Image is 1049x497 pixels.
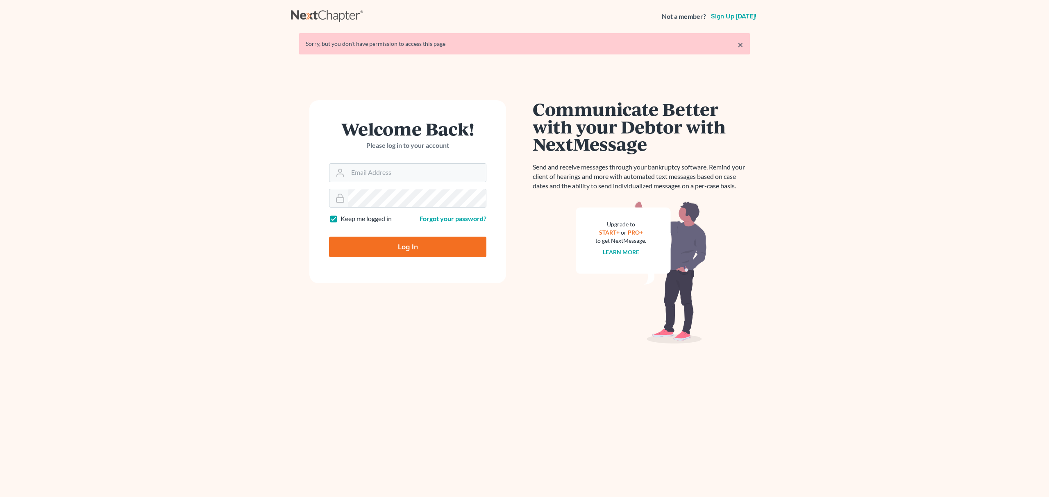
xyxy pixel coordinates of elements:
[595,220,646,228] div: Upgrade to
[533,163,750,191] p: Send and receive messages through your bankruptcy software. Remind your client of hearings and mo...
[533,100,750,153] h1: Communicate Better with your Debtor with NextMessage
[599,229,620,236] a: START+
[628,229,643,236] a: PRO+
[329,237,486,257] input: Log In
[576,201,707,344] img: nextmessage_bg-59042aed3d76b12b5cd301f8e5b87938c9018125f34e5fa2b7a6b67550977c72.svg
[306,40,743,48] div: Sorry, but you don't have permission to access this page
[595,237,646,245] div: to get NextMessage.
[348,164,486,182] input: Email Address
[329,120,486,138] h1: Welcome Back!
[603,248,639,255] a: Learn more
[662,12,706,21] strong: Not a member?
[709,13,758,20] a: Sign up [DATE]!
[738,40,743,50] a: ×
[621,229,627,236] span: or
[420,215,486,222] a: Forgot your password?
[341,214,392,224] label: Keep me logged in
[329,141,486,150] p: Please log in to your account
